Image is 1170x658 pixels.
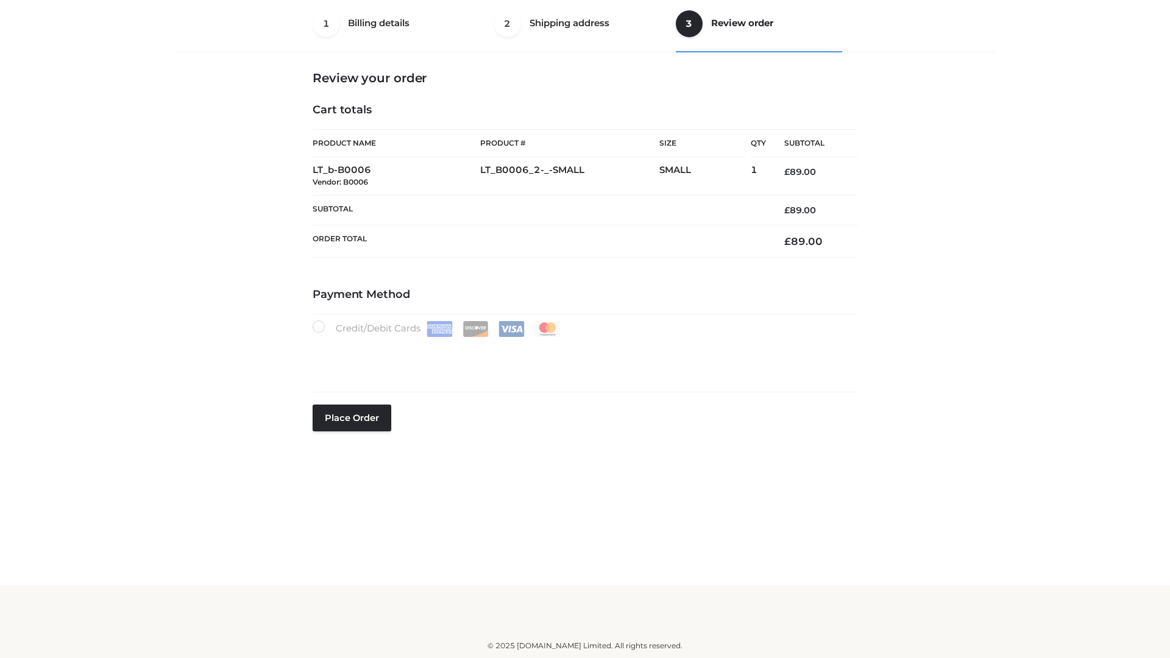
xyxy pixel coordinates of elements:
img: Amex [427,321,453,337]
small: Vendor: B0006 [313,177,368,186]
img: Discover [463,321,489,337]
img: Mastercard [534,321,561,337]
h4: Cart totals [313,104,857,117]
th: Product # [480,129,659,157]
bdi: 89.00 [784,205,816,216]
h4: Payment Method [313,288,857,302]
th: Product Name [313,129,480,157]
td: LT_b-B0006 [313,157,480,196]
img: Visa [498,321,525,337]
h3: Review your order [313,71,857,85]
td: SMALL [659,157,751,196]
span: £ [784,205,790,216]
th: Subtotal [313,195,766,225]
button: Place order [313,405,391,431]
span: £ [784,235,791,247]
bdi: 89.00 [784,235,823,247]
bdi: 89.00 [784,166,816,177]
label: Credit/Debit Cards [313,320,562,337]
td: LT_B0006_2-_-SMALL [480,157,659,196]
iframe: Secure payment input frame [310,334,855,379]
span: £ [784,166,790,177]
th: Size [659,130,745,157]
td: 1 [751,157,766,196]
div: © 2025 [DOMAIN_NAME] Limited. All rights reserved. [181,640,989,652]
th: Order Total [313,225,766,258]
th: Subtotal [766,130,857,157]
th: Qty [751,129,766,157]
